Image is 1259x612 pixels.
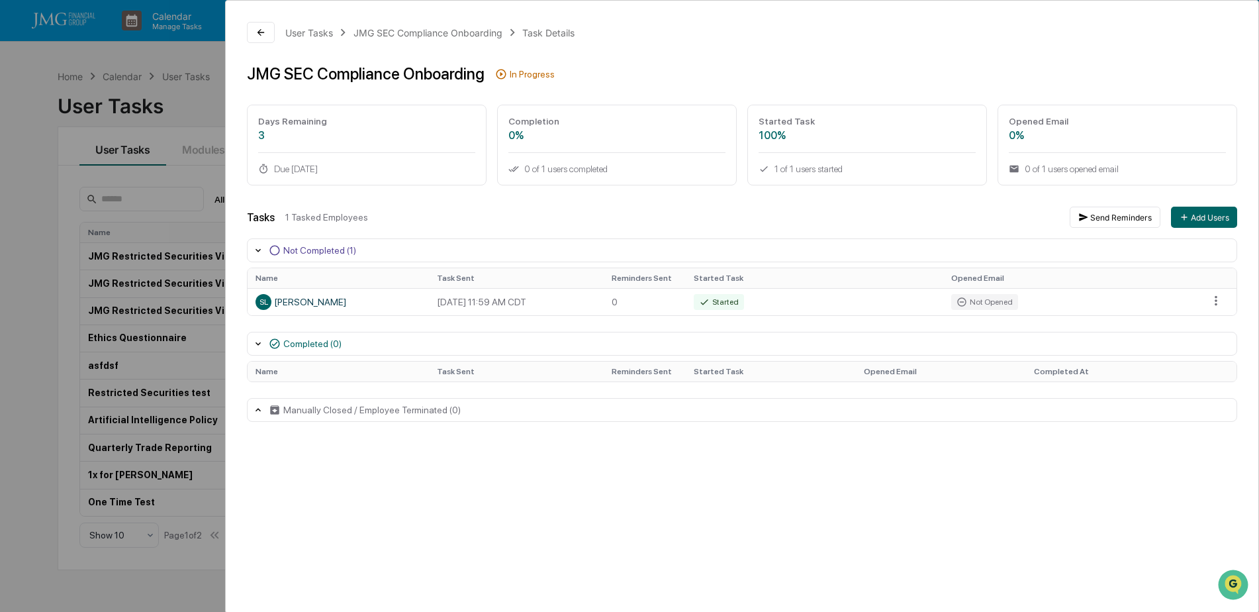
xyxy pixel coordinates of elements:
[60,101,217,115] div: Start new chat
[604,288,686,315] td: 0
[256,294,421,310] div: [PERSON_NAME]
[13,272,24,283] div: 🖐️
[110,216,115,227] span: •
[28,101,52,125] img: 4531339965365_218c74b014194aa58b9b_72.jpg
[247,64,485,83] div: JMG SEC Compliance Onboarding
[353,27,502,38] div: JMG SEC Compliance Onboarding
[686,362,856,382] th: Started Task
[248,362,429,382] th: Name
[1026,362,1201,382] th: Completed At
[225,105,241,121] button: Start new chat
[13,28,241,49] p: How can we help?
[117,180,154,191] span: 12:08 PM
[109,271,164,284] span: Attestations
[1217,568,1252,604] iframe: Open customer support
[8,291,89,315] a: 🔎Data Lookup
[694,294,744,310] div: Started
[1171,207,1237,228] button: Add Users
[943,268,1201,288] th: Opened Email
[13,168,34,189] img: Jack Rasmussen
[283,405,461,415] div: Manually Closed / Employee Terminated (0)
[258,164,475,174] div: Due [DATE]
[205,144,241,160] button: See all
[1070,207,1160,228] button: Send Reminders
[686,268,943,288] th: Started Task
[759,116,976,127] div: Started Task
[247,211,275,224] div: Tasks
[132,329,160,338] span: Pylon
[759,164,976,174] div: 1 of 1 users started
[856,362,1026,382] th: Opened Email
[429,362,604,382] th: Task Sent
[1009,164,1226,174] div: 0 of 1 users opened email
[604,362,686,382] th: Reminders Sent
[604,268,686,288] th: Reminders Sent
[429,268,604,288] th: Task Sent
[41,180,107,191] span: [PERSON_NAME]
[259,297,268,307] span: SL
[13,147,89,158] div: Past conversations
[285,212,1059,223] div: 1 Tasked Employees
[41,216,107,227] span: [PERSON_NAME]
[26,296,83,309] span: Data Lookup
[93,328,160,338] a: Powered byPylon
[522,27,575,38] div: Task Details
[60,115,182,125] div: We're available if you need us!
[8,266,91,289] a: 🖐️Preclearance
[26,181,37,191] img: 1746055101610-c473b297-6a78-478c-a979-82029cc54cd1
[26,271,85,284] span: Preclearance
[1009,116,1226,127] div: Opened Email
[117,216,154,227] span: 12:00 PM
[508,116,725,127] div: Completion
[13,297,24,308] div: 🔎
[508,164,725,174] div: 0 of 1 users completed
[759,129,976,142] div: 100%
[13,203,34,225] img: Jack Rasmussen
[510,69,555,79] div: In Progress
[951,294,1018,310] div: Not Opened
[13,101,37,125] img: 1746055101610-c473b297-6a78-478c-a979-82029cc54cd1
[96,272,107,283] div: 🗄️
[248,268,429,288] th: Name
[258,129,475,142] div: 3
[26,217,37,227] img: 1746055101610-c473b297-6a78-478c-a979-82029cc54cd1
[283,245,356,256] div: Not Completed (1)
[1009,129,1226,142] div: 0%
[258,116,475,127] div: Days Remaining
[91,266,169,289] a: 🗄️Attestations
[285,27,333,38] div: User Tasks
[283,338,342,349] div: Completed (0)
[429,288,604,315] td: [DATE] 11:59 AM CDT
[508,129,725,142] div: 0%
[110,180,115,191] span: •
